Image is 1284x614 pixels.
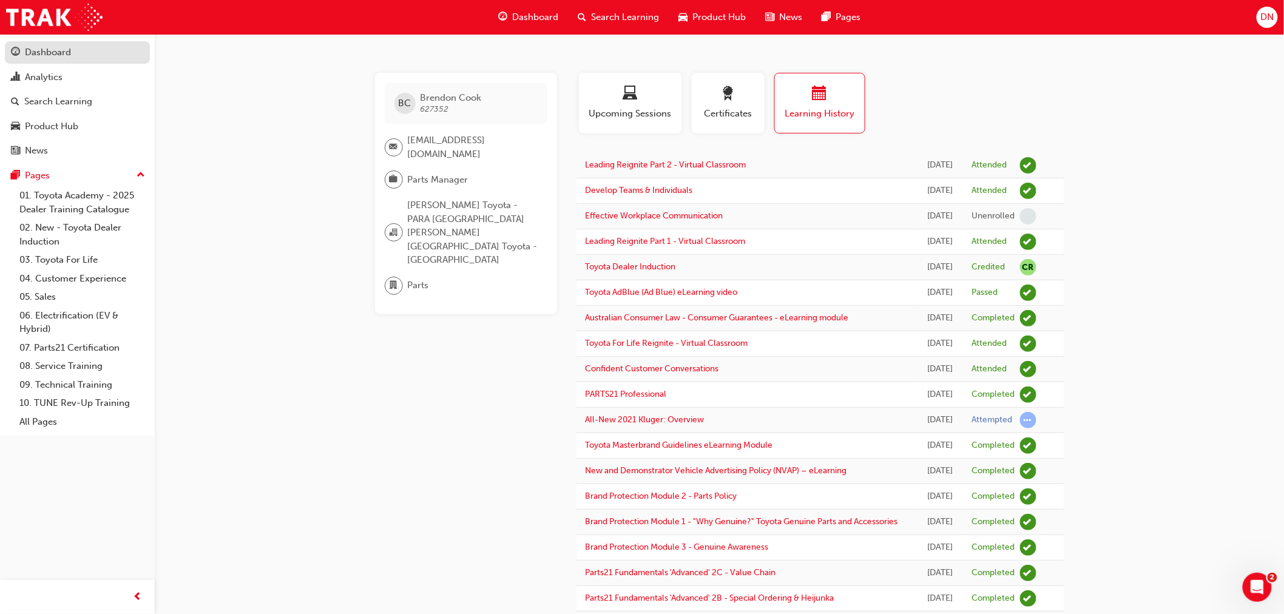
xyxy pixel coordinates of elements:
[586,414,705,425] a: All-New 2021 Kluger: Overview
[623,86,638,103] span: laptop-icon
[766,10,775,25] span: news-icon
[1020,285,1036,301] span: learningRecordVerb_PASS-icon
[6,4,103,31] img: Trak
[1020,539,1036,556] span: learningRecordVerb_COMPLETE-icon
[780,10,803,24] span: News
[15,218,150,251] a: 02. New - Toyota Dealer Induction
[586,160,746,170] a: Leading Reignite Part 2 - Virtual Classroom
[25,120,78,133] div: Product Hub
[972,567,1015,579] div: Completed
[15,186,150,218] a: 01. Toyota Academy - 2025 Dealer Training Catalogue
[1020,259,1036,275] span: null-icon
[1260,10,1274,24] span: DN
[586,465,847,476] a: New and Demonstrator Vehicle Advertising Policy (NVAP) – eLearning
[972,185,1007,197] div: Attended
[1020,386,1036,403] span: learningRecordVerb_COMPLETE-icon
[408,133,538,161] span: [EMAIL_ADDRESS][DOMAIN_NAME]
[588,107,673,121] span: Upcoming Sessions
[972,211,1015,222] div: Unenrolled
[25,70,63,84] div: Analytics
[586,338,748,348] a: Toyota For Life Reignite - Virtual Classroom
[972,465,1015,477] div: Completed
[972,389,1015,400] div: Completed
[927,337,953,351] div: Thu Jun 27 2024 12:30:00 GMT+0930 (Australian Central Standard Time)
[701,107,755,121] span: Certificates
[5,164,150,187] button: Pages
[586,261,676,272] a: Toyota Dealer Induction
[390,225,398,241] span: organisation-icon
[408,278,429,292] span: Parts
[11,146,20,157] span: news-icon
[927,541,953,555] div: Mon Sep 25 2023 11:30:00 GMT+0930 (Australian Central Standard Time)
[679,10,688,25] span: car-icon
[15,413,150,431] a: All Pages
[15,306,150,339] a: 06. Electrification (EV & Hybrid)
[586,185,693,195] a: Develop Teams & Individuals
[5,39,150,164] button: DashboardAnalyticsSearch LearningProduct HubNews
[756,5,813,30] a: news-iconNews
[1020,437,1036,454] span: learningRecordVerb_COMPLETE-icon
[972,593,1015,604] div: Completed
[15,288,150,306] a: 05. Sales
[1020,157,1036,174] span: learningRecordVerb_ATTEND-icon
[579,73,682,133] button: Upcoming Sessions
[927,388,953,402] div: Thu Dec 14 2023 10:30:00 GMT+1030 (Australian Central Daylight Time)
[5,66,150,89] a: Analytics
[927,592,953,606] div: Mon Aug 14 2023 23:30:00 GMT+0930 (Australian Central Standard Time)
[592,10,660,24] span: Search Learning
[489,5,569,30] a: guage-iconDashboard
[15,339,150,357] a: 07. Parts21 Certification
[813,5,871,30] a: pages-iconPages
[15,394,150,413] a: 10. TUNE Rev-Up Training
[408,173,468,187] span: Parts Manager
[972,414,1013,426] div: Attempted
[586,516,898,527] a: Brand Protection Module 1 - "Why Genuine?" Toyota Genuine Parts and Accessories
[972,542,1015,553] div: Completed
[25,46,71,59] div: Dashboard
[11,72,20,83] span: chart-icon
[133,590,143,605] span: prev-icon
[5,41,150,64] a: Dashboard
[586,440,773,450] a: Toyota Masterbrand Guidelines eLearning Module
[972,287,998,299] div: Passed
[15,251,150,269] a: 03. Toyota For Life
[578,10,587,25] span: search-icon
[5,90,150,113] a: Search Learning
[1243,573,1272,602] iframe: Intercom live chat
[927,362,953,376] div: Fri Apr 05 2024 10:30:00 GMT+1030 (Australian Central Daylight Time)
[5,140,150,162] a: News
[1020,234,1036,250] span: learningRecordVerb_ATTEND-icon
[927,260,953,274] div: Tue Mar 25 2025 22:30:00 GMT+1030 (Australian Central Daylight Time)
[721,86,735,103] span: award-icon
[15,357,150,376] a: 08. Service Training
[137,167,145,183] span: up-icon
[499,10,508,25] span: guage-icon
[972,516,1015,528] div: Completed
[1020,565,1036,581] span: learningRecordVerb_COMPLETE-icon
[586,287,738,297] a: Toyota AdBlue (Ad Blue) eLearning video
[586,567,776,578] a: Parts21 Fundamentals 'Advanced' 2C - Value Chain
[390,172,398,187] span: briefcase-icon
[25,144,48,158] div: News
[11,47,20,58] span: guage-icon
[586,542,769,552] a: Brand Protection Module 3 - Genuine Awareness
[927,311,953,325] div: Thu Jul 04 2024 08:16:56 GMT+0930 (Australian Central Standard Time)
[1020,514,1036,530] span: learningRecordVerb_COMPLETE-icon
[390,140,398,155] span: email-icon
[972,160,1007,171] div: Attended
[972,440,1015,451] div: Completed
[24,95,92,109] div: Search Learning
[11,170,20,181] span: pages-icon
[927,184,953,198] div: Wed Sep 03 2025 10:30:00 GMT+0930 (Australian Central Standard Time)
[813,86,827,103] span: calendar-icon
[586,236,746,246] a: Leading Reignite Part 1 - Virtual Classroom
[586,312,849,323] a: Australian Consumer Law - Consumer Guarantees - eLearning module
[669,5,756,30] a: car-iconProduct Hub
[693,10,746,24] span: Product Hub
[774,73,865,133] button: Learning History
[927,439,953,453] div: Fri Sep 29 2023 11:30:00 GMT+0930 (Australian Central Standard Time)
[836,10,861,24] span: Pages
[972,491,1015,502] div: Completed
